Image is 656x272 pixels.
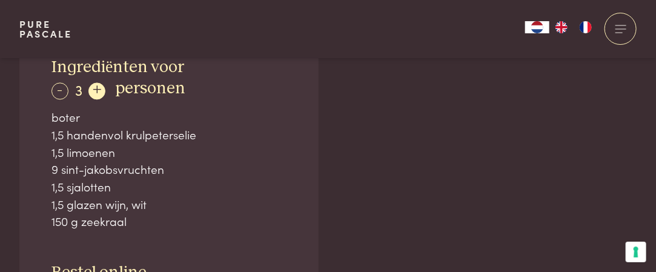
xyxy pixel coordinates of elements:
a: NL [525,21,549,33]
div: Language [525,21,549,33]
span: Ingrediënten voor [51,59,184,76]
div: - [51,82,68,99]
div: 1,5 limoenen [51,144,286,161]
a: PurePascale [19,19,72,39]
div: 150 g zeekraal [51,213,286,230]
div: 9 sint-jakobsvruchten [51,161,286,178]
a: FR [574,21,598,33]
div: boter [51,108,286,126]
a: EN [549,21,574,33]
ul: Language list [549,21,598,33]
div: 1,5 handenvol krulpeterselie [51,126,286,144]
div: 1,5 sjalotten [51,178,286,196]
span: 3 [75,79,82,99]
div: 1,5 glazen wijn, wit [51,196,286,213]
button: Uw voorkeuren voor toestemming voor trackingtechnologieën [626,242,646,262]
span: personen [115,80,185,97]
aside: Language selected: Nederlands [525,21,598,33]
div: + [88,82,105,99]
